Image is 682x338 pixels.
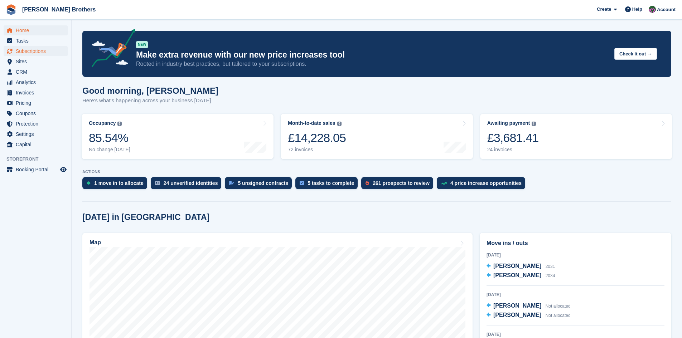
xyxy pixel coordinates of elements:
a: menu [4,139,68,150]
span: Subscriptions [16,46,59,56]
a: Occupancy 85.54% No change [DATE] [82,114,274,159]
div: Awaiting payment [487,120,530,126]
h2: Move ins / outs [487,239,664,248]
a: menu [4,46,68,56]
span: Pricing [16,98,59,108]
p: Here's what's happening across your business [DATE] [82,97,218,105]
a: menu [4,129,68,139]
span: CRM [16,67,59,77]
div: 72 invoices [288,147,346,153]
div: 5 unsigned contracts [238,180,288,186]
img: price_increase_opportunities-93ffe204e8149a01c8c9dc8f82e8f89637d9d84a8eef4429ea346261dce0b2c0.svg [441,182,447,185]
span: Settings [16,129,59,139]
a: [PERSON_NAME] 2034 [487,271,555,280]
span: Help [632,6,642,13]
a: 4 price increase opportunities [437,177,529,193]
span: Storefront [6,156,71,163]
p: Rooted in industry best practices, but tailored to your subscriptions. [136,60,609,68]
a: [PERSON_NAME] Brothers [19,4,98,15]
p: ACTIONS [82,170,671,174]
span: Not allocated [546,313,571,318]
img: icon-info-grey-7440780725fd019a000dd9b08b2336e03edf1995a4989e88bcd33f0948082b44.svg [337,122,342,126]
div: £14,228.05 [288,131,346,145]
a: [PERSON_NAME] Not allocated [487,311,571,320]
a: menu [4,36,68,46]
img: task-75834270c22a3079a89374b754ae025e5fb1db73e45f91037f5363f120a921f8.svg [300,181,304,185]
img: verify_identity-adf6edd0f0f0b5bbfe63781bf79b02c33cf7c696d77639b501bdc392416b5a36.svg [155,181,160,185]
div: 24 invoices [487,147,539,153]
h2: [DATE] in [GEOGRAPHIC_DATA] [82,212,209,222]
a: menu [4,108,68,118]
span: Create [597,6,611,13]
span: Capital [16,139,59,150]
img: stora-icon-8386f47178a22dfd0bd8f6a31ec36ba5ce8667c1dd55bd0f319d3a0aa187defe.svg [6,4,16,15]
span: Tasks [16,36,59,46]
a: [PERSON_NAME] 2031 [487,262,555,271]
span: Analytics [16,77,59,87]
a: Month-to-date sales £14,228.05 72 invoices [281,114,473,159]
div: 85.54% [89,131,130,145]
img: prospect-51fa495bee0391a8d652442698ab0144808aea92771e9ea1ae160a38d050c398.svg [366,181,369,185]
a: menu [4,98,68,108]
div: [DATE] [487,252,664,258]
div: Month-to-date sales [288,120,335,126]
div: 5 tasks to complete [308,180,354,186]
span: Home [16,25,59,35]
img: icon-info-grey-7440780725fd019a000dd9b08b2336e03edf1995a4989e88bcd33f0948082b44.svg [532,122,536,126]
div: 24 unverified identities [164,180,218,186]
span: [PERSON_NAME] [493,272,541,278]
img: move_ins_to_allocate_icon-fdf77a2bb77ea45bf5b3d319d69a93e2d87916cf1d5bf7949dd705db3b84f3ca.svg [87,181,91,185]
a: menu [4,57,68,67]
a: menu [4,77,68,87]
span: 2031 [546,264,555,269]
h1: Good morning, [PERSON_NAME] [82,86,218,95]
h2: Map [90,239,101,246]
a: menu [4,67,68,77]
img: icon-info-grey-7440780725fd019a000dd9b08b2336e03edf1995a4989e88bcd33f0948082b44.svg [117,122,122,126]
span: Coupons [16,108,59,118]
a: 24 unverified identities [151,177,225,193]
span: Invoices [16,88,59,98]
div: 1 move in to allocate [94,180,144,186]
div: 4 price increase opportunities [450,180,522,186]
div: [DATE] [487,292,664,298]
a: menu [4,88,68,98]
a: Awaiting payment £3,681.41 24 invoices [480,114,672,159]
span: Booking Portal [16,165,59,175]
span: 2034 [546,273,555,278]
div: NEW [136,41,148,48]
p: Make extra revenue with our new price increases tool [136,50,609,60]
div: Occupancy [89,120,116,126]
div: £3,681.41 [487,131,539,145]
button: Check it out → [614,48,657,60]
span: Protection [16,119,59,129]
span: [PERSON_NAME] [493,312,541,318]
a: menu [4,165,68,175]
span: [PERSON_NAME] [493,263,541,269]
div: No change [DATE] [89,147,130,153]
img: Nick Wright [649,6,656,13]
a: 261 prospects to review [361,177,437,193]
span: Account [657,6,676,13]
a: menu [4,119,68,129]
img: contract_signature_icon-13c848040528278c33f63329250d36e43548de30e8caae1d1a13099fd9432cc5.svg [229,181,234,185]
div: 261 prospects to review [373,180,430,186]
a: 1 move in to allocate [82,177,151,193]
div: [DATE] [487,331,664,338]
a: [PERSON_NAME] Not allocated [487,302,571,311]
span: Not allocated [546,304,571,309]
span: Sites [16,57,59,67]
a: menu [4,25,68,35]
a: Preview store [59,165,68,174]
img: price-adjustments-announcement-icon-8257ccfd72463d97f412b2fc003d46551f7dbcb40ab6d574587a9cd5c0d94... [86,29,136,70]
a: 5 unsigned contracts [225,177,295,193]
span: [PERSON_NAME] [493,303,541,309]
a: 5 tasks to complete [295,177,361,193]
